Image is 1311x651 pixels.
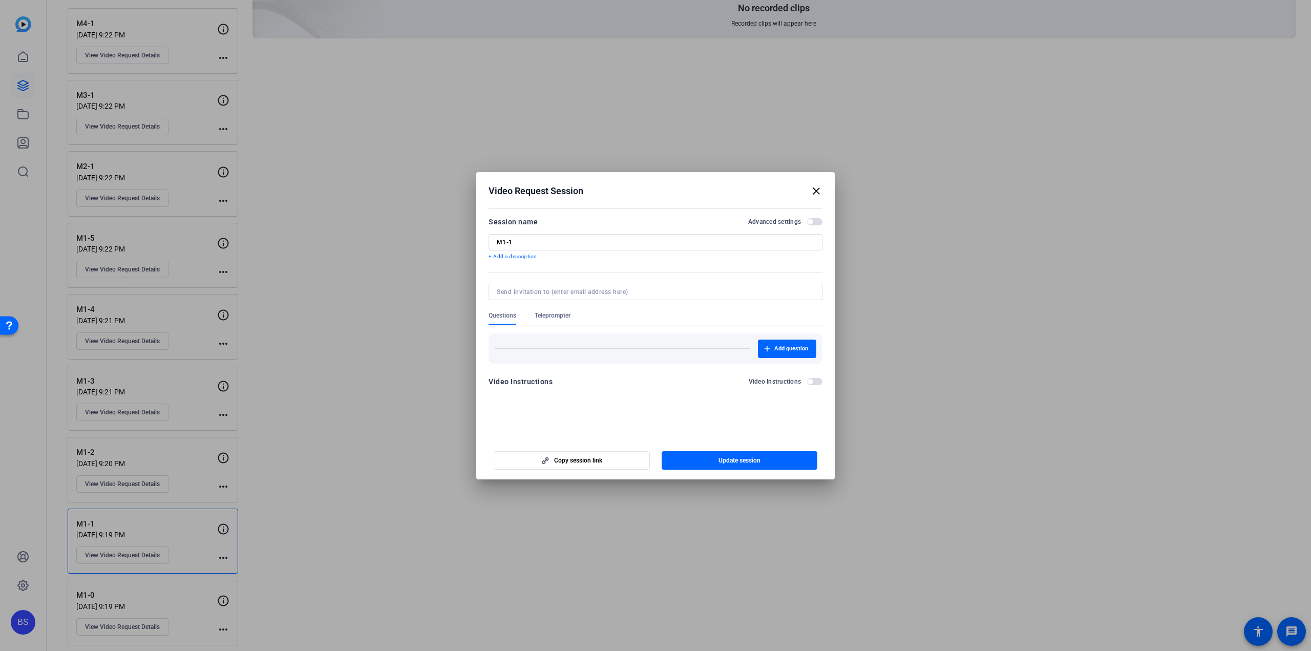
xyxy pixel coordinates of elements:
[718,456,760,465] span: Update session
[758,340,816,358] button: Add question
[489,311,516,320] span: Questions
[494,451,650,470] button: Copy session link
[810,185,822,197] mat-icon: close
[489,185,822,197] div: Video Request Session
[489,253,822,261] p: + Add a description
[662,451,818,470] button: Update session
[749,377,801,386] h2: Video Instructions
[535,311,570,320] span: Teleprompter
[748,218,801,226] h2: Advanced settings
[554,456,602,465] span: Copy session link
[489,375,553,388] div: Video Instructions
[489,216,538,228] div: Session name
[497,238,814,246] input: Enter Session Name
[497,288,810,296] input: Send invitation to (enter email address here)
[774,345,808,353] span: Add question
